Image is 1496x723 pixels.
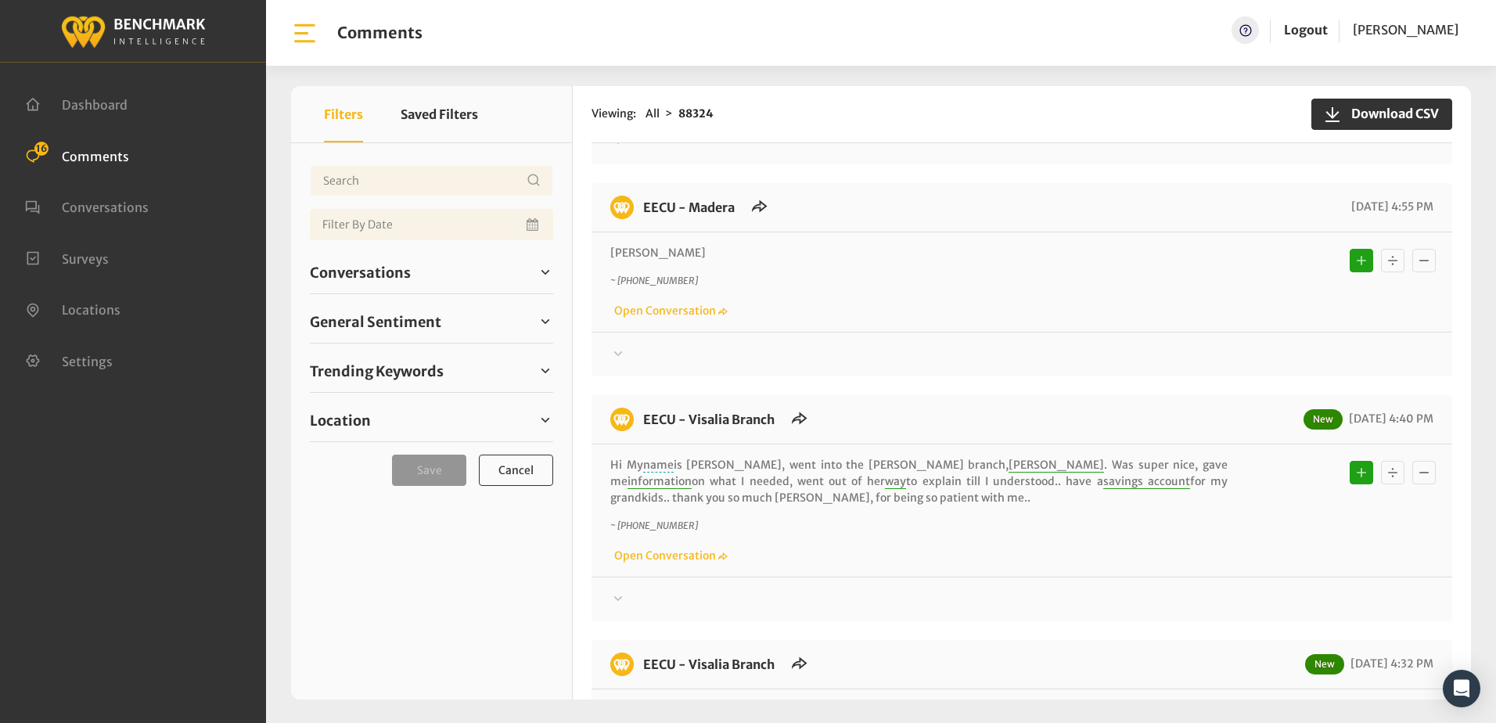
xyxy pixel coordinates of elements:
a: Logout [1284,22,1328,38]
span: General Sentiment [310,311,441,333]
span: [DATE] 4:55 PM [1347,200,1433,214]
span: Comments [62,148,129,164]
span: Surveys [62,250,109,266]
input: Date range input field [310,209,553,240]
span: New [1304,409,1343,430]
a: General Sentiment [310,310,553,333]
span: Download CSV [1342,104,1439,123]
a: [PERSON_NAME] [1353,16,1458,44]
div: Basic example [1346,457,1440,488]
a: EECU - Visalia Branch [643,656,775,672]
a: Locations [25,300,120,316]
span: Conversations [62,200,149,215]
span: New [1305,654,1344,674]
span: All [646,106,660,120]
a: Comments 16 [25,147,129,163]
a: EECU - Visalia Branch [643,412,775,427]
div: Basic example [1346,245,1440,276]
button: Cancel [479,455,553,486]
span: 16 [34,142,49,156]
span: Location [310,410,371,431]
a: Open Conversation [610,549,728,563]
a: Surveys [25,250,109,265]
a: Conversations [25,198,149,214]
img: benchmark [610,653,634,676]
span: Trending Keywords [310,361,444,382]
a: Location [310,408,553,432]
a: Conversations [310,261,553,284]
strong: 88324 [678,106,714,120]
span: information [628,474,692,489]
span: Locations [62,302,120,318]
span: Conversations [310,262,411,283]
h6: EECU - Visalia Branch [634,653,784,676]
button: Filters [324,86,363,142]
span: savings account [1103,474,1190,489]
a: Dashboard [25,95,128,111]
span: [PERSON_NAME] [1009,458,1104,473]
p: [PERSON_NAME] [610,245,1228,261]
img: benchmark [610,408,634,431]
h6: EECU - Visalia Branch [634,408,784,431]
i: ~ [PHONE_NUMBER] [610,520,698,531]
div: Open Intercom Messenger [1443,670,1480,707]
a: Trending Keywords [310,359,553,383]
button: Open Calendar [523,209,544,240]
img: benchmark [610,196,634,219]
p: Hi My is [PERSON_NAME], went into the [PERSON_NAME] branch, . Was super nice, gave me on what I n... [610,457,1228,506]
button: Download CSV [1311,99,1452,130]
i: ~ [PHONE_NUMBER] [610,275,698,286]
img: bar [291,20,318,47]
a: EECU - Madera [643,200,735,215]
a: Open Conversation [610,304,728,318]
a: Logout [1284,16,1328,44]
img: benchmark [60,12,206,50]
span: Viewing: [592,106,636,122]
input: Username [310,165,553,196]
span: Dashboard [62,97,128,113]
span: Settings [62,353,113,369]
span: [PERSON_NAME] [1353,22,1458,38]
h1: Comments [337,23,423,42]
a: Settings [25,352,113,368]
span: [DATE] 4:32 PM [1347,656,1433,671]
span: name [643,458,674,473]
span: [DATE] 4:40 PM [1345,412,1433,426]
button: Saved Filters [401,86,478,142]
span: way [885,474,906,489]
h6: EECU - Madera [634,196,744,219]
